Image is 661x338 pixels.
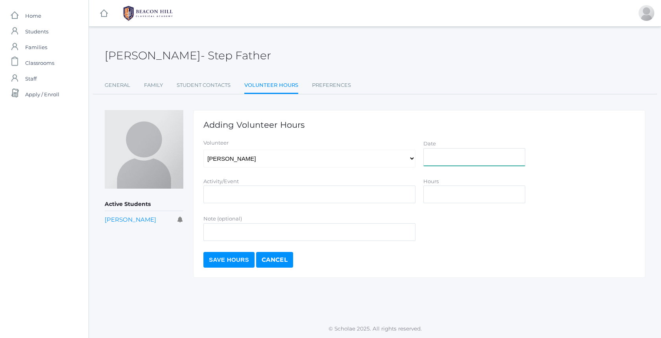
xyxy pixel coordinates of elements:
a: [PERSON_NAME] [105,216,156,223]
span: Classrooms [25,55,54,71]
h5: Active Students [105,198,183,211]
label: Hours [423,178,439,184]
a: General [105,77,130,93]
a: Student Contacts [177,77,231,93]
a: Volunteer Hours [244,77,298,94]
h1: Adding Volunteer Hours [203,120,635,129]
input: Save Hours [203,252,255,268]
label: Volunteer [203,139,415,147]
div: Derrick Marzano [639,5,654,21]
a: Preferences [312,77,351,93]
label: Date [423,140,436,147]
h2: [PERSON_NAME] [105,50,271,62]
span: Staff [25,71,37,86]
a: Family [144,77,163,93]
span: Home [25,8,41,24]
span: - Step Father [201,49,271,62]
i: Receives communications for this student [177,217,183,222]
a: Cancel [256,252,293,268]
label: Activity/Event [203,178,239,184]
span: Students [25,24,48,39]
span: Families [25,39,47,55]
label: Note (optional) [203,215,242,222]
img: BHCALogos-05-308ed15e86a5a0abce9b8dd61676a3503ac9727e845dece92d48e8588c001991.png [118,4,177,23]
img: Derrick Marzano [105,110,183,189]
span: Apply / Enroll [25,86,59,102]
p: © Scholae 2025. All rights reserved. [89,325,661,332]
